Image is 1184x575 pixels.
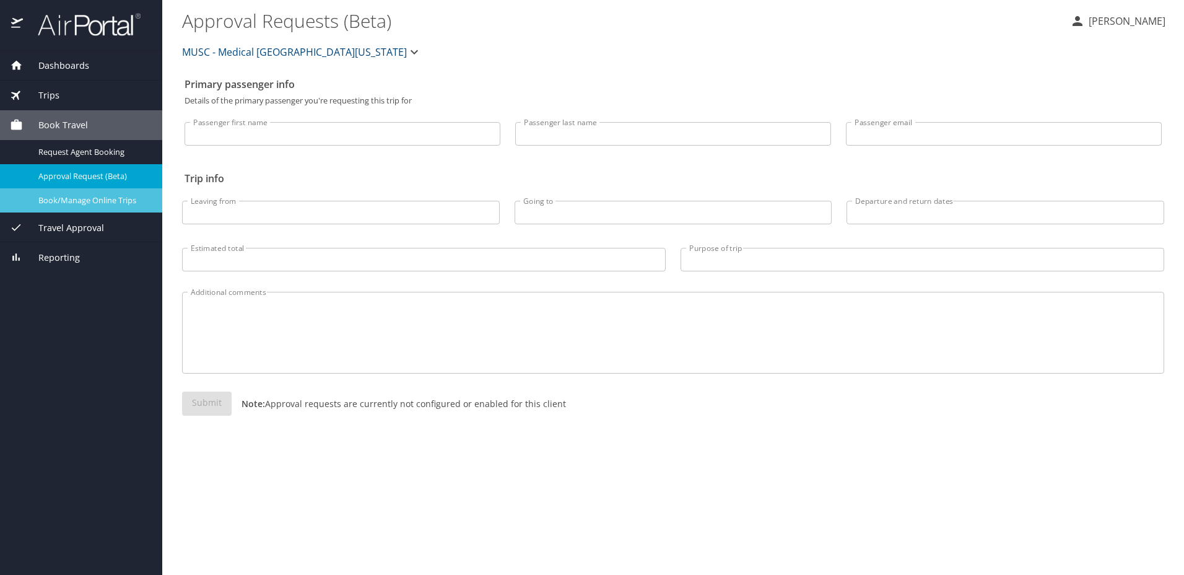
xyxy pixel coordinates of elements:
[24,12,141,37] img: airportal-logo.png
[11,12,24,37] img: icon-airportal.png
[38,146,147,158] span: Request Agent Booking
[1085,14,1165,29] p: [PERSON_NAME]
[182,1,1060,40] h1: Approval Requests (Beta)
[185,169,1162,188] h2: Trip info
[23,89,59,102] span: Trips
[23,118,88,132] span: Book Travel
[185,97,1162,105] p: Details of the primary passenger you're requesting this trip for
[1065,10,1170,32] button: [PERSON_NAME]
[182,43,407,61] span: MUSC - Medical [GEOGRAPHIC_DATA][US_STATE]
[185,74,1162,94] h2: Primary passenger info
[242,398,265,410] strong: Note:
[23,59,89,72] span: Dashboards
[23,251,80,265] span: Reporting
[38,170,147,182] span: Approval Request (Beta)
[232,397,566,410] p: Approval requests are currently not configured or enabled for this client
[23,221,104,235] span: Travel Approval
[38,195,147,206] span: Book/Manage Online Trips
[177,40,427,64] button: MUSC - Medical [GEOGRAPHIC_DATA][US_STATE]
